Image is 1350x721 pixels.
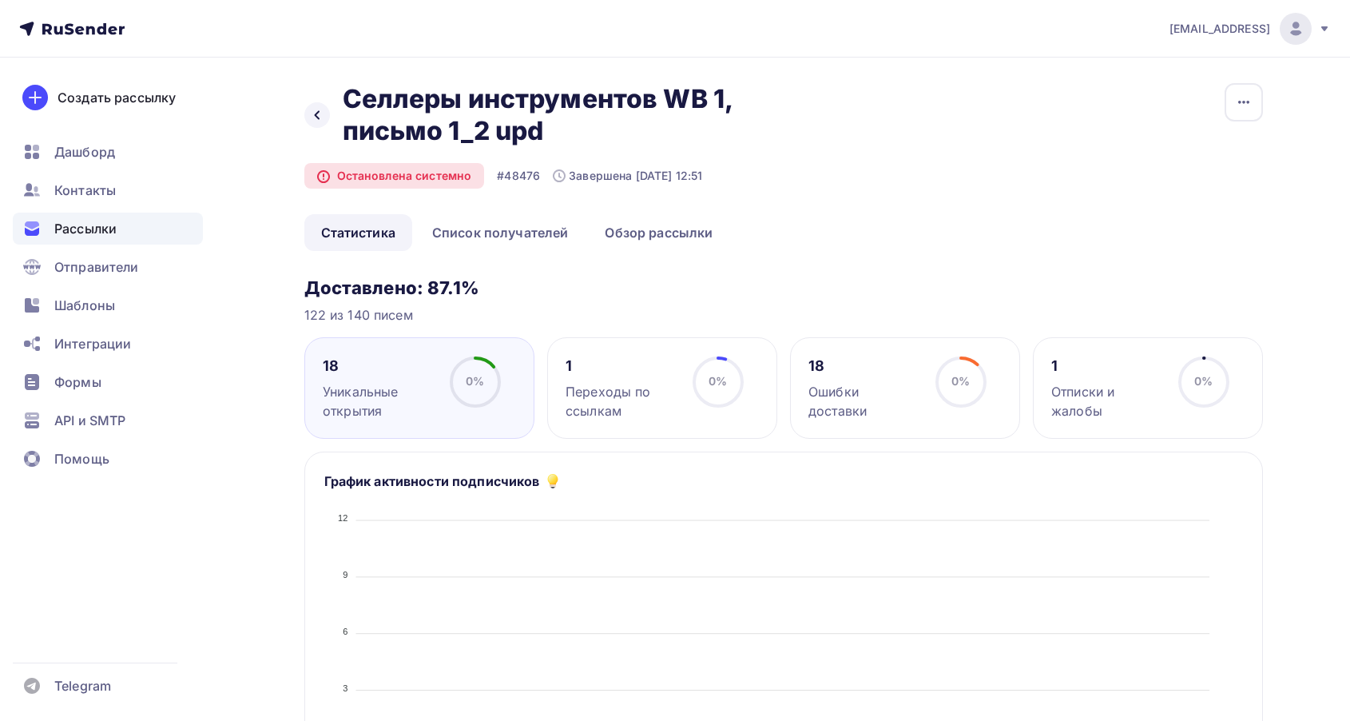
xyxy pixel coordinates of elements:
[337,513,347,523] tspan: 12
[808,357,921,376] div: 18
[808,382,921,420] div: Ошибки доставки
[324,472,540,491] h5: График активности подписчиков
[54,219,117,238] span: Рассылки
[54,257,139,277] span: Отправители
[13,289,203,321] a: Шаблоны
[54,449,109,468] span: Помощь
[709,374,727,388] span: 0%
[343,627,347,636] tspan: 6
[54,296,115,315] span: Шаблоны
[1169,21,1270,37] span: [EMAIL_ADDRESS]
[343,683,347,693] tspan: 3
[323,357,435,376] div: 18
[54,142,115,161] span: Дашборд
[304,163,485,189] div: Остановлена системно
[54,334,131,353] span: Интеграции
[54,676,111,695] span: Telegram
[323,382,435,420] div: Уникальные открытия
[304,277,1263,299] h3: Доставлено: 87.1%
[1169,13,1331,45] a: [EMAIL_ADDRESS]
[1194,374,1213,388] span: 0%
[497,168,540,184] div: #48476
[58,88,176,107] div: Создать рассылку
[1051,357,1164,376] div: 1
[466,374,484,388] span: 0%
[13,174,203,206] a: Контакты
[54,411,125,430] span: API и SMTP
[415,214,586,251] a: Список получателей
[566,382,678,420] div: Переходы по ссылкам
[588,214,729,251] a: Обзор рассылки
[343,83,825,147] h2: Селлеры инструментов WB 1, письмо 1_2 upd
[1051,382,1164,420] div: Отписки и жалобы
[951,374,970,388] span: 0%
[13,366,203,398] a: Формы
[54,372,101,392] span: Формы
[566,357,678,376] div: 1
[553,168,702,184] div: Завершена [DATE] 12:51
[54,181,116,200] span: Контакты
[304,214,412,251] a: Статистика
[13,136,203,168] a: Дашборд
[13,213,203,245] a: Рассылки
[13,251,203,283] a: Отправители
[304,305,1263,325] div: 122 из 140 писем
[343,570,347,580] tspan: 9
